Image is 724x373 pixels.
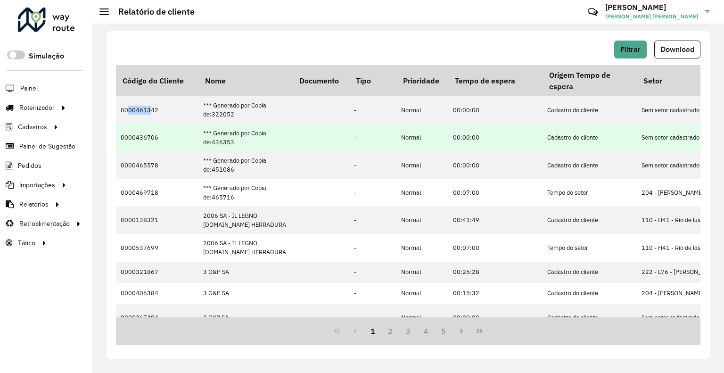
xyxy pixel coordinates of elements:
td: 00:00:00 [448,124,543,151]
td: 3 GYP SA [198,304,293,332]
td: 00:07:00 [448,234,543,261]
td: Cadastro do cliente [543,304,637,332]
td: 00:41:49 [448,207,543,234]
span: Relatórios [19,199,49,209]
td: Normal [396,96,448,124]
button: 1 [364,322,382,340]
h3: [PERSON_NAME] [605,3,698,12]
span: [PERSON_NAME] [PERSON_NAME] [605,12,698,21]
td: 00:26:28 [448,262,543,283]
th: Tipo [349,65,396,96]
h2: Relatório de cliente [109,7,195,17]
button: Last Page [470,322,488,340]
td: 0000461342 [116,96,198,124]
th: Tempo de espera [448,65,543,96]
th: Nome [198,65,293,96]
td: - [349,207,396,234]
td: Cadastro do cliente [543,207,637,234]
td: - [349,124,396,151]
td: Normal [396,304,448,332]
td: 00:00:00 [448,96,543,124]
td: 0000465578 [116,151,198,179]
td: 3 G&P SA [198,262,293,283]
td: 0000321867 [116,262,198,283]
td: - [349,262,396,283]
a: Contato Rápido [583,2,603,22]
td: *** Generado por Copia de:465716 [198,179,293,206]
td: 0000469718 [116,179,198,206]
button: 5 [435,322,453,340]
td: 00:15:32 [448,283,543,304]
td: Normal [396,151,448,179]
td: - [349,304,396,332]
td: Tempo do setor [543,179,637,206]
td: Normal [396,179,448,206]
span: Painel de Sugestão [19,141,75,151]
td: Cadastro do cliente [543,124,637,151]
span: Tático [18,238,35,248]
td: 0000406384 [116,283,198,304]
td: 00:00:00 [448,151,543,179]
td: - [349,151,396,179]
th: Prioridade [396,65,448,96]
td: 0000537699 [116,234,198,261]
span: Cadastros [18,122,47,132]
td: 3 G&P SA [198,283,293,304]
label: Simulação [29,50,64,62]
td: Normal [396,262,448,283]
button: Download [654,41,700,58]
th: Origem Tempo de espera [543,65,637,96]
td: *** Generado por Copia de:322052 [198,96,293,124]
td: Normal [396,207,448,234]
span: Retroalimentação [19,219,70,229]
button: Filtrar [614,41,647,58]
td: 0000367494 [116,304,198,332]
td: - [349,234,396,261]
button: 3 [399,322,417,340]
td: 0000138321 [116,207,198,234]
td: - [349,96,396,124]
td: 00:07:00 [448,179,543,206]
td: *** Generado por Copia de:436353 [198,124,293,151]
button: 4 [417,322,435,340]
td: 2006 SA - IL LEGNO [DOMAIN_NAME] HERRADURA [198,207,293,234]
td: Tempo do setor [543,234,637,261]
button: 2 [381,322,399,340]
th: Documento [293,65,349,96]
button: Next Page [452,322,470,340]
td: - [349,283,396,304]
td: Normal [396,124,448,151]
td: Cadastro do cliente [543,151,637,179]
td: Normal [396,283,448,304]
td: 00:00:00 [448,304,543,332]
td: 2006 SA - IL LEGNO [DOMAIN_NAME] HERRADURA [198,234,293,261]
td: Cadastro do cliente [543,96,637,124]
td: 0000436706 [116,124,198,151]
th: Código do Cliente [116,65,198,96]
span: Filtrar [620,45,641,53]
td: Normal [396,234,448,261]
span: Roteirizador [19,103,55,113]
td: *** Generado por Copia de:451086 [198,151,293,179]
td: Cadastro do cliente [543,262,637,283]
span: Painel [20,83,38,93]
span: Importações [19,180,55,190]
td: - [349,179,396,206]
span: Pedidos [18,161,41,171]
span: Download [660,45,694,53]
td: Cadastro do cliente [543,283,637,304]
